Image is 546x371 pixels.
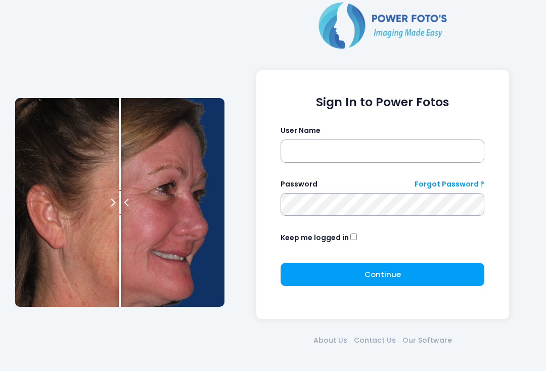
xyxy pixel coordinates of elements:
span: Continue [365,269,401,280]
a: Our Software [399,335,455,346]
button: Continue [281,263,484,286]
a: Contact Us [350,335,399,346]
label: Password [281,179,317,190]
label: Keep me logged in [281,233,349,243]
a: About Us [310,335,350,346]
a: Forgot Password ? [415,179,484,190]
h1: Sign In to Power Fotos [281,95,484,109]
label: User Name [281,125,321,136]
